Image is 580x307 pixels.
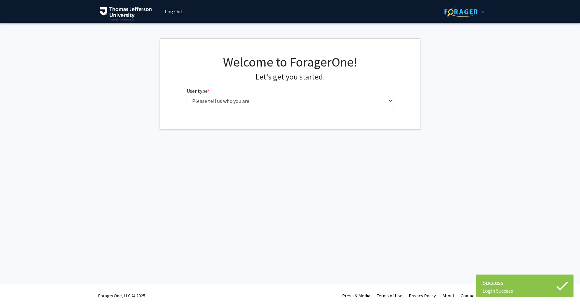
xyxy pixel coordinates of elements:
label: User type [187,87,210,95]
div: ForagerOne, LLC © 2025 [98,284,145,307]
a: Press & Media [342,293,370,299]
iframe: Chat [5,278,28,302]
img: ForagerOne Logo [444,7,485,17]
img: Thomas Jefferson University Logo [100,7,152,20]
h1: Welcome to ForagerOne! [187,54,394,70]
a: About [442,293,454,299]
h4: Let's get you started. [187,72,394,82]
a: Terms of Use [377,293,402,299]
a: Privacy Policy [409,293,436,299]
div: Success [482,278,567,288]
a: Contact Us [461,293,482,299]
div: Login Success [482,288,567,294]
